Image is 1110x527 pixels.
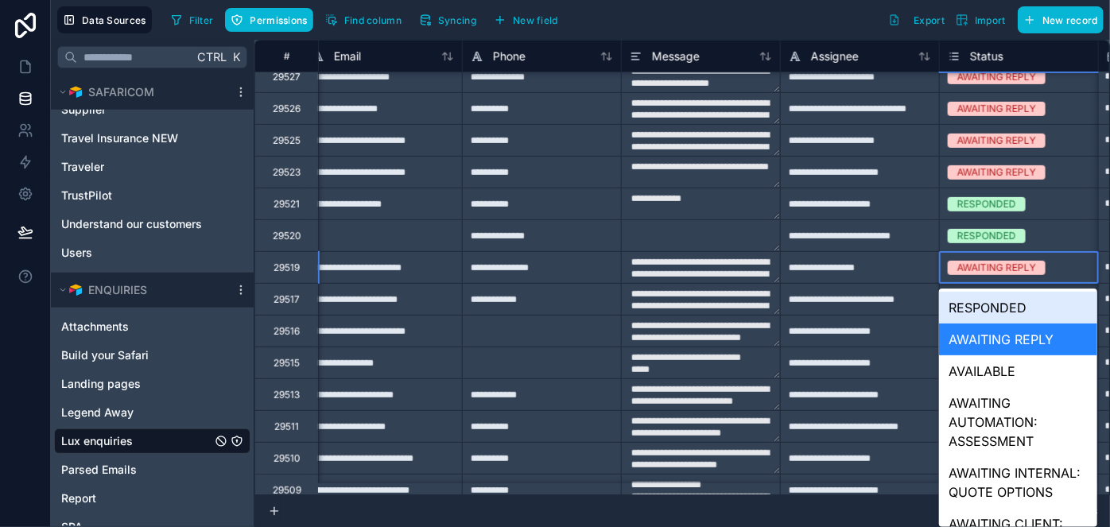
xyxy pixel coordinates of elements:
[652,48,700,64] span: Message
[939,292,1097,324] div: RESPONDED
[274,293,300,306] div: 29517
[488,8,564,32] button: New field
[274,389,300,401] div: 29513
[274,452,301,465] div: 29510
[273,484,301,497] div: 29509
[413,8,488,32] a: Syncing
[273,71,301,83] div: 29527
[274,325,300,338] div: 29516
[939,355,1097,387] div: AVAILABLE
[939,457,1097,508] div: AWAITING INTERNAL: QUOTE OPTIONS
[196,47,228,67] span: Ctrl
[939,387,1097,457] div: AWAITING AUTOMATION: ASSESSMENT
[970,48,1003,64] span: Status
[957,261,1036,275] div: AWAITING REPLY
[513,14,558,26] span: New field
[957,229,1016,243] div: RESPONDED
[957,197,1016,211] div: RESPONDED
[957,70,1036,84] div: AWAITING REPLY
[914,14,945,26] span: Export
[57,6,152,33] button: Data Sources
[274,420,299,433] div: 29511
[320,8,407,32] button: Find column
[1018,6,1104,33] button: New record
[1011,6,1104,33] a: New record
[225,8,312,32] button: Permissions
[267,50,306,62] div: #
[1042,14,1098,26] span: New record
[225,8,319,32] a: Permissions
[413,8,482,32] button: Syncing
[975,14,1006,26] span: Import
[274,262,300,274] div: 29519
[957,165,1036,180] div: AWAITING REPLY
[334,48,361,64] span: Email
[957,102,1036,116] div: AWAITING REPLY
[438,14,476,26] span: Syncing
[493,48,526,64] span: Phone
[811,48,859,64] span: Assignee
[189,14,214,26] span: Filter
[273,103,301,115] div: 29526
[957,134,1036,148] div: AWAITING REPLY
[939,324,1097,355] div: AWAITING REPLY
[82,14,146,26] span: Data Sources
[883,6,950,33] button: Export
[250,14,307,26] span: Permissions
[273,230,301,242] div: 29520
[273,166,301,179] div: 29523
[231,52,242,63] span: K
[274,198,300,211] div: 29521
[344,14,402,26] span: Find column
[274,357,300,370] div: 29515
[950,6,1011,33] button: Import
[273,134,301,147] div: 29525
[165,8,219,32] button: Filter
